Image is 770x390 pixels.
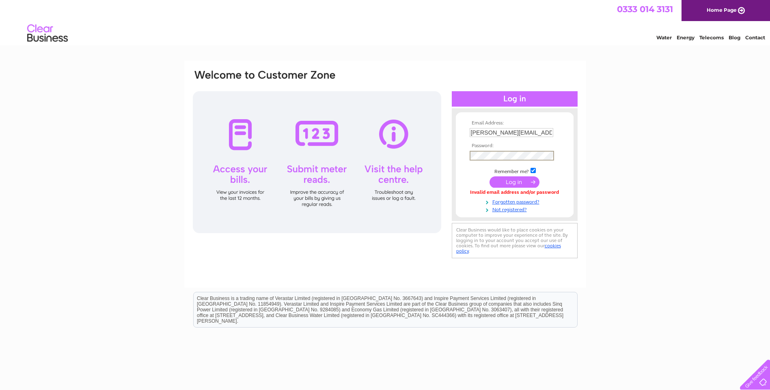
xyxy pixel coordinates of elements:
[617,4,673,14] a: 0333 014 3131
[470,205,562,213] a: Not registered?
[27,21,68,46] img: logo.png
[194,4,577,39] div: Clear Business is a trading name of Verastar Limited (registered in [GEOGRAPHIC_DATA] No. 3667643...
[456,243,561,254] a: cookies policy
[677,34,695,41] a: Energy
[468,120,562,126] th: Email Address:
[468,167,562,175] td: Remember me?
[699,34,724,41] a: Telecoms
[656,34,672,41] a: Water
[490,176,539,188] input: Submit
[452,223,578,258] div: Clear Business would like to place cookies on your computer to improve your experience of the sit...
[470,197,562,205] a: Forgotten password?
[468,143,562,149] th: Password:
[745,34,765,41] a: Contact
[729,34,740,41] a: Blog
[470,190,560,195] div: Invalid email address and/or password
